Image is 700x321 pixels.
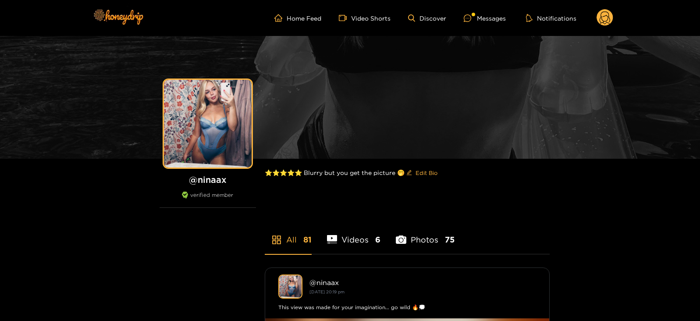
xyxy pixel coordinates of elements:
div: ⭐️⭐️⭐️⭐️⭐️ Blurry but you get the picture 🤭 [265,159,550,187]
div: @ ninaax [309,278,536,286]
span: 6 [375,234,380,245]
img: ninaax [278,275,302,299]
a: Video Shorts [339,14,391,22]
small: [DATE] 20:19 pm [309,289,345,294]
a: Home Feed [274,14,321,22]
a: Discover [408,14,446,22]
button: Notifications [523,14,579,22]
span: edit [406,170,412,176]
button: editEdit Bio [405,166,439,180]
div: Messages [464,13,506,23]
span: 75 [445,234,455,245]
span: appstore [271,235,282,245]
span: home [274,14,287,22]
span: Edit Bio [416,168,437,177]
div: verified member [160,192,256,208]
h1: @ ninaax [160,174,256,185]
div: This view was made for your imagination… go wild 🔥💭 [278,303,536,312]
li: Photos [396,214,455,254]
li: All [265,214,312,254]
span: video-camera [339,14,351,22]
li: Videos [327,214,381,254]
span: 81 [303,234,312,245]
